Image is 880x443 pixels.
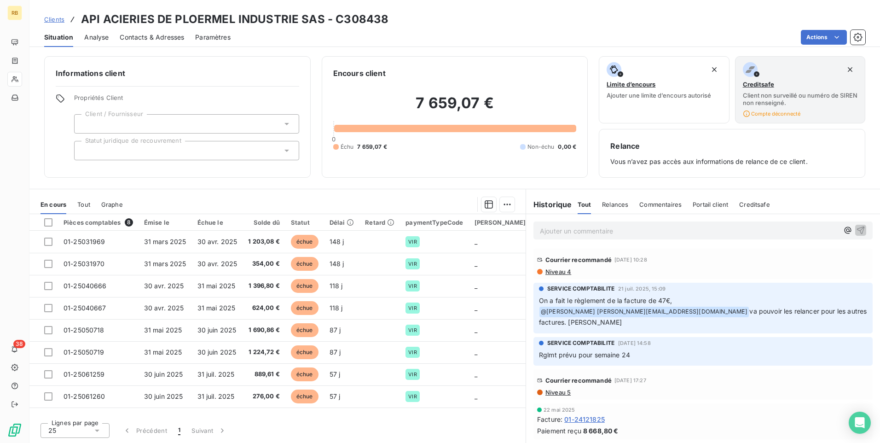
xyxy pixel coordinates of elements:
[539,351,630,359] span: Rglmt prévu pour semaine 24
[13,340,25,348] span: 38
[291,323,318,337] span: échue
[333,94,577,122] h2: 7 659,07 €
[739,201,770,208] span: Creditsafe
[333,68,386,79] h6: Encours client
[743,81,774,88] span: Creditsafe
[618,340,651,346] span: [DATE] 14:58
[614,257,647,262] span: [DATE] 10:28
[82,146,89,155] input: Ajouter une valeur
[330,282,343,290] span: 118 j
[44,15,64,24] a: Clients
[408,239,417,245] span: VIR
[291,367,318,381] span: échue
[248,303,280,313] span: 624,00 €
[330,326,341,334] span: 87 j
[735,56,865,123] button: CreditsafeClient non surveillé ou numéro de SIREN non renseigné.Compte déconnecté
[341,143,354,151] span: Échu
[248,219,280,226] div: Solde dû
[291,235,318,249] span: échue
[544,389,571,396] span: Niveau 5
[475,348,477,356] span: _
[197,370,235,378] span: 31 juil. 2025
[144,348,182,356] span: 31 mai 2025
[547,285,614,293] span: SERVICE COMPTABILITE
[564,414,605,424] span: 01-24121825
[408,261,417,267] span: VIR
[197,282,236,290] span: 31 mai 2025
[144,326,182,334] span: 31 mai 2025
[197,260,237,268] span: 30 avr. 2025
[144,370,183,378] span: 30 juin 2025
[144,304,184,312] span: 30 avr. 2025
[408,372,417,377] span: VIR
[602,201,628,208] span: Relances
[475,282,477,290] span: _
[330,370,341,378] span: 57 j
[475,326,477,334] span: _
[291,301,318,315] span: échue
[330,260,344,268] span: 148 j
[614,378,646,383] span: [DATE] 17:27
[101,201,123,208] span: Graphe
[743,110,800,117] span: Compte déconnecté
[64,326,104,334] span: 01-25050718
[475,370,477,378] span: _
[56,68,299,79] h6: Informations client
[743,92,857,106] span: Client non surveillé ou numéro de SIREN non renseigné.
[408,350,417,355] span: VIR
[248,237,280,246] span: 1 203,08 €
[537,426,581,436] span: Paiement reçu
[291,257,318,271] span: échue
[248,348,280,357] span: 1 224,72 €
[849,412,871,434] div: Open Intercom Messenger
[527,143,554,151] span: Non-échu
[357,143,387,151] span: 7 659,07 €
[195,33,231,42] span: Paramètres
[639,201,682,208] span: Commentaires
[64,218,133,227] div: Pièces comptables
[475,304,477,312] span: _
[81,11,388,28] h3: API ACIERIES DE PLOERMEL INDUSTRIE SAS - C308438
[248,370,280,379] span: 889,61 €
[537,414,562,424] span: Facture :
[144,282,184,290] span: 30 avr. 2025
[82,120,89,128] input: Ajouter une valeur
[64,238,105,245] span: 01-25031969
[332,135,336,143] span: 0
[64,260,105,268] span: 01-25031970
[186,421,232,440] button: Suivant
[197,219,237,226] div: Échue le
[539,307,868,326] span: va pouvoir les relancer pour les autres factures. [PERSON_NAME]
[144,219,186,226] div: Émise le
[539,297,672,304] span: On a fait le règlement de la facture de 47€,
[607,81,655,88] span: Limite d’encours
[248,259,280,268] span: 354,00 €
[544,268,571,275] span: Niveau 4
[693,201,728,208] span: Portail client
[120,33,184,42] span: Contacts & Adresses
[64,392,105,400] span: 01-25061260
[330,219,354,226] div: Délai
[197,392,235,400] span: 31 juil. 2025
[475,238,477,245] span: _
[197,348,237,356] span: 30 juin 2025
[291,279,318,293] span: échue
[408,394,417,399] span: VIR
[44,33,73,42] span: Situation
[291,390,318,403] span: échue
[583,426,619,436] span: 8 668,80 €
[197,326,237,334] span: 30 juin 2025
[7,423,22,437] img: Logo LeanPay
[248,326,280,335] span: 1 690,86 €
[197,238,237,245] span: 30 avr. 2025
[547,339,614,347] span: SERVICE COMPTABILITE
[365,219,394,226] div: Retard
[801,30,847,45] button: Actions
[64,348,104,356] span: 01-25050719
[408,305,417,311] span: VIR
[330,392,341,400] span: 57 j
[197,304,236,312] span: 31 mai 2025
[125,218,133,227] span: 8
[117,421,173,440] button: Précédent
[545,256,612,263] span: Courrier recommandé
